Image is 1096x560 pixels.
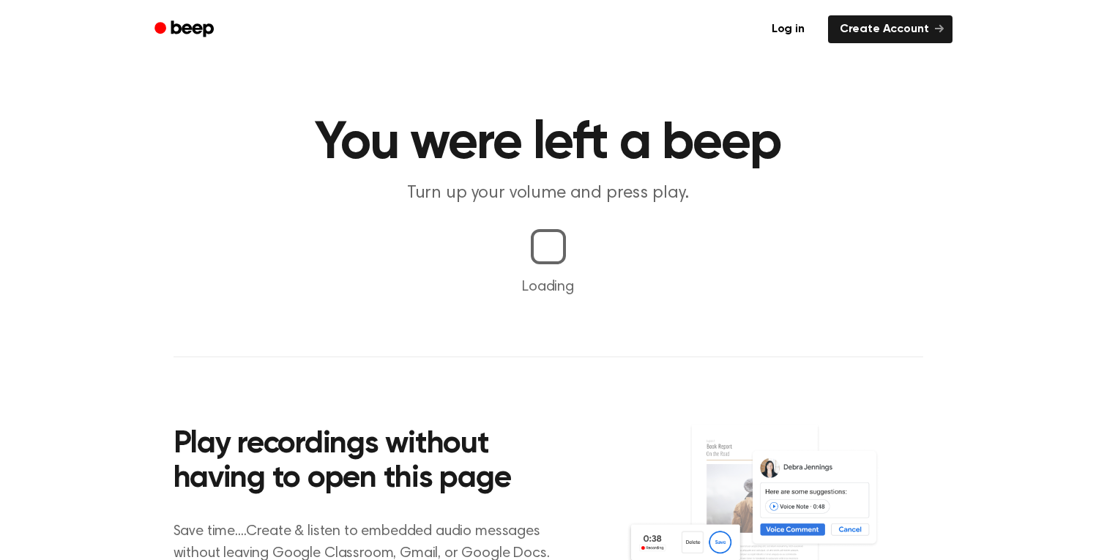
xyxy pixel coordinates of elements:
[144,15,227,44] a: Beep
[174,428,568,497] h2: Play recordings without having to open this page
[174,117,923,170] h1: You were left a beep
[828,15,953,43] a: Create Account
[18,276,1078,298] p: Loading
[757,12,819,46] a: Log in
[267,182,830,206] p: Turn up your volume and press play.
